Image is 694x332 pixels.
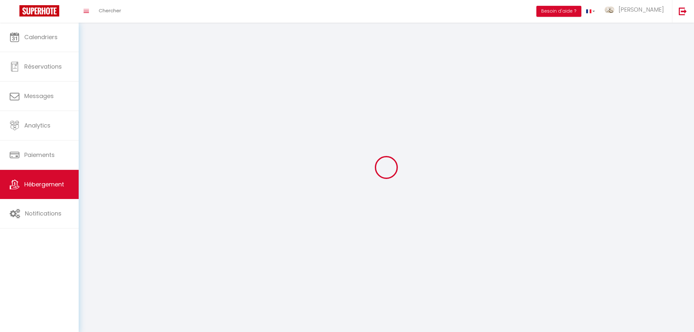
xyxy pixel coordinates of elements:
button: Open LiveChat chat widget [5,3,25,22]
span: Analytics [24,121,50,129]
span: Calendriers [24,33,58,41]
span: [PERSON_NAME] [619,6,664,14]
span: Hébergement [24,180,64,188]
span: Notifications [25,209,62,217]
button: Besoin d'aide ? [536,6,581,17]
span: Réservations [24,62,62,71]
img: logout [679,7,687,15]
span: Paiements [24,151,55,159]
span: Chercher [99,7,121,14]
img: Super Booking [19,5,59,17]
img: ... [605,6,614,13]
span: Messages [24,92,54,100]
